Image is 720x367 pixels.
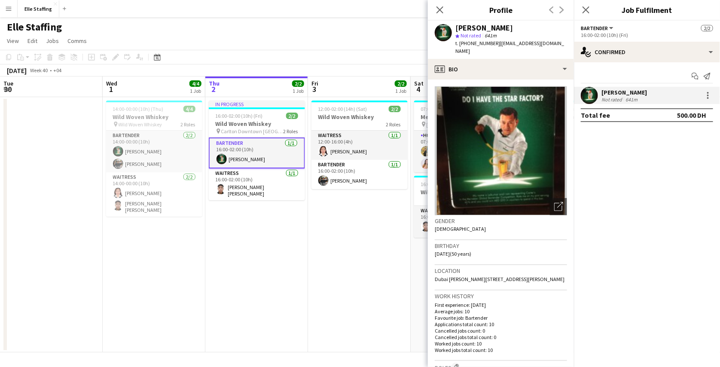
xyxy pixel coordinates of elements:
span: 16:00-02:00 (10h) (Fri) [216,113,263,119]
span: 4/4 [189,80,201,87]
span: [PERSON_NAME] Shooting Club [427,121,491,128]
div: 16:00-02:00 (10h) (Fri) [581,32,713,38]
div: 1 Job [293,88,304,94]
h3: Meals On Me [414,113,510,121]
app-card-role: Waitress1/116:00-02:00 (10h)[PERSON_NAME] [PERSON_NAME] [414,206,510,238]
div: [PERSON_NAME] [601,89,647,96]
div: [DATE] [7,66,27,75]
h3: Wild Woven Whiskey [311,113,408,121]
app-card-role: Waitress1/116:00-02:00 (10h)[PERSON_NAME] [PERSON_NAME] [209,168,305,200]
h3: Wild Woven Whiskey [414,188,510,196]
h1: Elle Staffing [7,21,62,34]
button: Bartender [581,25,615,31]
span: 2 [207,84,220,94]
span: Dubai [PERSON_NAME][STREET_ADDRESS][PERSON_NAME] [435,276,564,282]
p: First experience: [DATE] [435,302,567,308]
p: Worked jobs total count: 10 [435,347,567,353]
app-job-card: 12:00-02:00 (14h) (Sat)2/2Wild Woven Whiskey2 RolesWaitress1/112:00-16:00 (4h)[PERSON_NAME]Barten... [311,101,408,189]
span: Jobs [46,37,59,45]
h3: Work history [435,292,567,300]
h3: Wild Woven Whiskey [209,120,305,128]
span: 1 [105,84,117,94]
h3: Birthday [435,242,567,250]
span: 4 [413,84,424,94]
div: Total fee [581,111,610,119]
span: 2 Roles [181,121,195,128]
p: Cancelled jobs count: 0 [435,327,567,334]
span: [DEMOGRAPHIC_DATA] [435,226,486,232]
span: 07:00-11:00 (4h) [421,106,456,112]
app-job-card: 16:00-02:00 (10h) (Sun)1/1Wild Woven Whiskey1 RoleWaitress1/116:00-02:00 (10h)[PERSON_NAME] [PERS... [414,176,510,238]
app-card-role: Waitress2/214:00-00:00 (10h)[PERSON_NAME][PERSON_NAME] [PERSON_NAME] [106,172,202,217]
span: 2 Roles [386,121,401,128]
span: Wed [106,80,117,87]
app-card-role: Bartender2/214:00-00:00 (10h)[PERSON_NAME][PERSON_NAME] [106,131,202,172]
div: +04 [53,67,61,73]
app-card-role: Hostess2/207:00-11:00 (4h)[PERSON_NAME][PERSON_NAME] [414,131,510,172]
p: Worked jobs count: 10 [435,340,567,347]
h3: Wild Woven Whiskey [106,113,202,121]
span: Not rated [461,32,481,39]
span: 2/2 [286,113,298,119]
div: In progress [209,101,305,107]
div: Confirmed [574,42,720,62]
app-job-card: 07:00-11:00 (4h)2/2Meals On Me [PERSON_NAME] Shooting Club1 RoleHostess2/207:00-11:00 (4h)[PERSON... [414,101,510,172]
p: Favourite job: Bartender [435,315,567,321]
span: 12:00-02:00 (14h) (Sat) [318,106,367,112]
app-job-card: In progress16:00-02:00 (10h) (Fri)2/2Wild Woven Whiskey Carlton Downtown [GEOGRAPHIC_DATA]2 Roles... [209,101,305,200]
a: Edit [24,35,41,46]
span: Tue [3,80,13,87]
div: 1 Job [395,88,406,94]
span: 4/4 [183,106,195,112]
span: | [EMAIL_ADDRESS][DOMAIN_NAME] [455,40,564,54]
span: Carlton Downtown [GEOGRAPHIC_DATA] [221,128,284,135]
app-card-role: Waitress1/112:00-16:00 (4h)[PERSON_NAME] [311,131,408,160]
div: Open photos pop-in [550,198,567,215]
div: Bio [428,59,574,80]
a: View [3,35,22,46]
app-job-card: 14:00-00:00 (10h) (Thu)4/4Wild Woven Whiskey Wild Woven Whiskey2 RolesBartender2/214:00-00:00 (10... [106,101,202,217]
a: Jobs [43,35,62,46]
div: [PERSON_NAME] [455,24,513,32]
div: 500.00 DH [677,111,706,119]
span: 2/2 [701,25,713,31]
div: 1 Job [190,88,201,94]
div: 641m [624,96,639,103]
span: Fri [311,80,318,87]
p: Cancelled jobs total count: 0 [435,334,567,340]
p: Applications total count: 10 [435,321,567,327]
span: Wild Woven Whiskey [119,121,162,128]
span: Week 40 [28,67,50,73]
span: Edit [27,37,37,45]
span: Bartender [581,25,608,31]
span: 2 Roles [284,128,298,135]
span: Thu [209,80,220,87]
span: t. [PHONE_NUMBER] [455,40,500,46]
span: [DATE] (50 years) [435,251,471,257]
h3: Job Fulfilment [574,4,720,15]
img: Crew avatar or photo [435,86,567,215]
span: 2/2 [389,106,401,112]
h3: Location [435,267,567,275]
span: Sat [414,80,424,87]
a: Comms [64,35,90,46]
span: 2/2 [292,80,304,87]
h3: Gender [435,217,567,225]
p: Average jobs: 10 [435,308,567,315]
span: 641m [483,32,498,39]
span: Comms [67,37,87,45]
h3: Profile [428,4,574,15]
span: 30 [2,84,13,94]
span: 14:00-00:00 (10h) (Thu) [113,106,164,112]
span: 2/2 [395,80,407,87]
span: 16:00-02:00 (10h) (Sun) [421,181,471,187]
button: Elle Staffing [18,0,59,17]
div: Not rated [601,96,624,103]
app-card-role: Bartender1/116:00-02:00 (10h)[PERSON_NAME] [209,138,305,168]
span: View [7,37,19,45]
